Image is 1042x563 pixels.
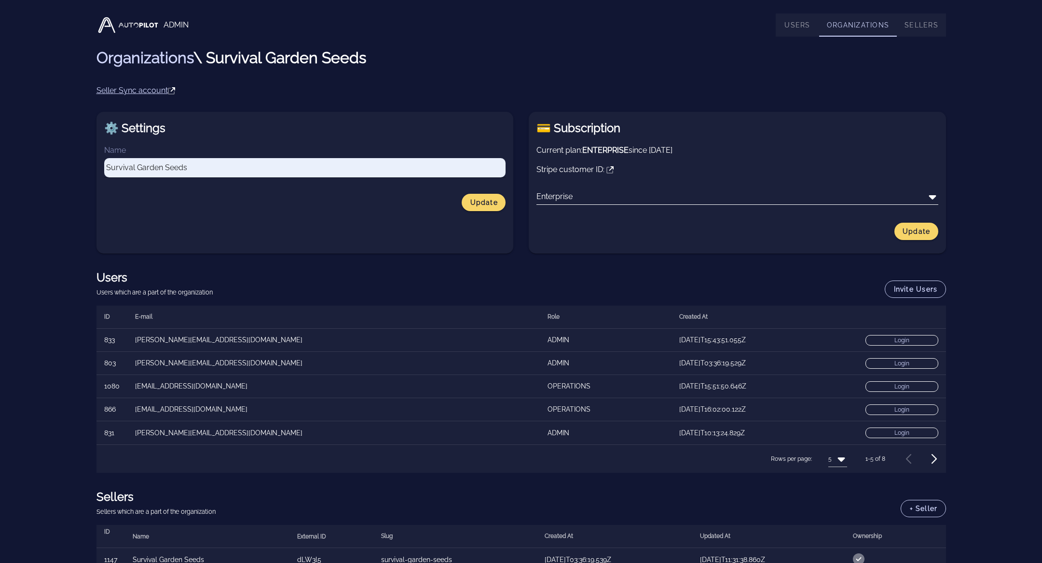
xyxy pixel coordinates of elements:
td: ADMIN [540,329,672,352]
th: ID: Not sorted. Activate to sort ascending. [96,525,125,548]
td: 833 [96,329,127,352]
td: [DATE]T15:51:50.646Z [672,375,858,398]
div: 1-5 of 8 [865,455,885,463]
span: Update [469,199,498,206]
th: ID: Not sorted. Activate to sort ascending. [96,306,127,329]
a: Login [865,358,938,369]
th: Slug: Not sorted. Activate to sort ascending. [373,525,537,548]
td: [DATE]T16:02:00.122Z [672,398,858,421]
a: Sellers [897,13,946,37]
span: ID [104,313,110,320]
th: Created At: Not sorted. Activate to sort ascending. [537,525,692,548]
div: Enterprise [536,192,573,201]
h1: \ Survival Garden Seeds [96,46,946,69]
span: Created At [679,313,708,320]
span: + Seller [909,505,937,512]
span: Name [133,533,149,540]
td: 803 [96,352,127,375]
a: Login [865,381,938,392]
p: Stripe customer ID: [536,164,938,175]
h2: 💳 Subscription [536,120,938,137]
strong: ENTERPRISE [582,146,629,155]
span: ID [104,528,110,535]
a: Login [865,335,938,346]
span: External ID [297,533,326,540]
button: Update [894,223,938,240]
small: Sellers which are a part of the organization [96,508,216,515]
span: Slug [381,533,393,539]
span: Role [548,313,560,320]
img: Autopilot [96,15,160,35]
div: 5Rows per page: [828,451,847,467]
a: Organizations [819,13,897,37]
td: [PERSON_NAME][EMAIL_ADDRESS][DOMAIN_NAME] [127,329,540,352]
a: Login [865,404,938,415]
th: Ownership: Not sorted. Activate to sort ascending. [845,525,946,548]
a: Login [865,428,938,438]
h2: Users [96,269,213,286]
small: Users which are a part of the organization [96,289,213,296]
td: 1080 [96,375,127,398]
th: Created At: Not sorted. Activate to sort ascending. [672,306,858,329]
a: Seller Sync account [96,86,175,95]
td: [EMAIL_ADDRESS][DOMAIN_NAME] [127,375,540,398]
td: 866 [96,398,127,421]
button: Invite users [885,281,946,298]
a: Organizations [96,49,193,67]
a: Users [776,13,819,37]
div: Rows per page: [771,445,847,473]
div: 5 [828,455,832,463]
span: Ownership [853,533,882,539]
button: Next page [925,450,942,468]
div: Enterprise [536,189,938,204]
td: OPERATIONS [540,375,672,398]
td: ADMIN [540,352,672,375]
td: [PERSON_NAME][EMAIL_ADDRESS][DOMAIN_NAME] [127,421,540,444]
th: Updated At: Not sorted. Activate to sort ascending. [692,525,845,548]
th: Name [125,525,289,548]
span: Updated At [700,533,730,539]
td: [DATE]T10:13:24.829Z [672,421,858,444]
td: [DATE]T03:36:19.529Z [672,352,858,375]
button: + Seller [901,500,946,517]
th: External ID [289,525,373,548]
h2: Sellers [96,488,216,506]
td: [EMAIL_ADDRESS][DOMAIN_NAME] [127,398,540,421]
p: Current plan: since [DATE] [536,145,938,156]
td: 831 [96,421,127,444]
td: OPERATIONS [540,398,672,421]
h2: ⚙️ Settings [104,120,506,137]
span: E-mail [135,313,152,320]
td: ADMIN [540,421,672,444]
span: Created At [545,533,573,539]
label: Name [104,146,126,155]
span: Update [902,228,931,235]
div: ADMIN [96,15,776,35]
td: [PERSON_NAME][EMAIL_ADDRESS][DOMAIN_NAME] [127,352,540,375]
th: E-mail: Not sorted. Activate to sort ascending. [127,306,540,329]
td: [DATE]T15:43:51.055Z [672,329,858,352]
span: Invite users [893,285,937,293]
button: Update [462,194,506,211]
th: Role: Not sorted. Activate to sort ascending. [540,306,672,329]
